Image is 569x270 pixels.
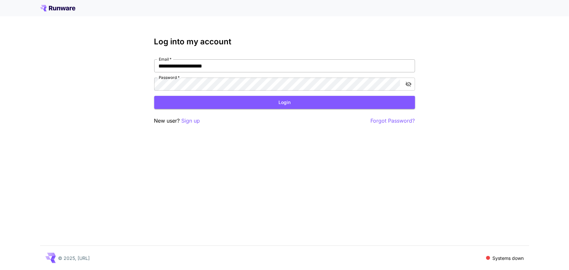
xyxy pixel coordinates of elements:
label: Email [159,56,172,62]
p: © 2025, [URL] [58,255,90,262]
p: New user? [154,117,200,125]
button: Login [154,96,415,109]
h3: Log into my account [154,37,415,46]
button: toggle password visibility [403,78,414,90]
button: Sign up [182,117,200,125]
p: Systems down [493,255,524,262]
label: Password [159,75,180,80]
button: Forgot Password? [371,117,415,125]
